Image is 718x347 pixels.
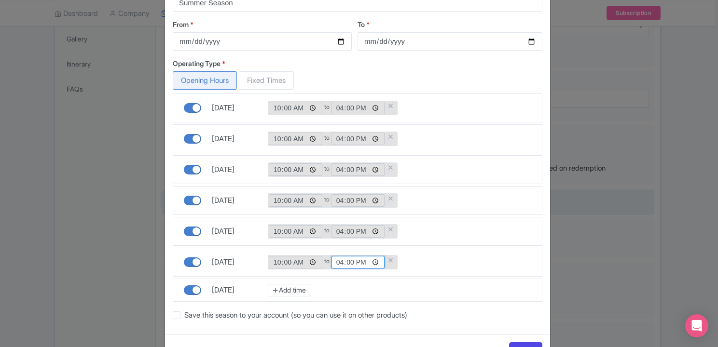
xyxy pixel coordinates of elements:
span: To [358,20,365,28]
div: [DATE] [208,164,268,175]
a: Add time [268,284,310,296]
div: [DATE] [208,285,268,296]
div: [DATE] [208,195,268,206]
small: to [324,225,330,238]
div: [DATE] [208,226,268,237]
div: [DATE] [208,257,268,268]
span: Opening Hours [173,71,237,90]
span: From [173,20,189,28]
small: to [324,194,330,207]
label: Operating Type [173,58,542,68]
small: to [324,133,330,145]
div: Open Intercom Messenger [685,314,708,337]
span: Fixed Times [239,71,294,90]
small: to [324,163,330,176]
div: [DATE] [208,103,268,114]
label: Save this season to your account (so you can use it on other products) [184,310,407,321]
small: to [324,102,330,114]
small: to [324,256,330,268]
div: [DATE] [208,133,268,145]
